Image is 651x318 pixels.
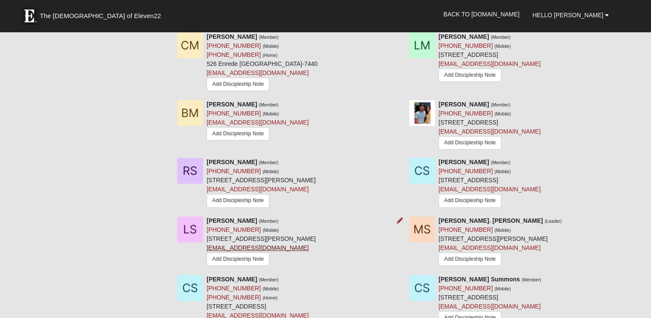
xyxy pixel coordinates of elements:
small: (Mobile) [494,44,511,49]
a: [PHONE_NUMBER] [438,168,493,175]
a: Add Discipleship Note [438,136,501,150]
a: [PHONE_NUMBER] [207,226,261,233]
a: [EMAIL_ADDRESS][DOMAIN_NAME] [207,244,309,251]
div: 526 Enrede [GEOGRAPHIC_DATA]-7440 [207,32,318,93]
a: [EMAIL_ADDRESS][DOMAIN_NAME] [438,60,540,67]
a: [PHONE_NUMBER] [207,294,261,301]
div: [STREET_ADDRESS] [438,158,540,209]
small: (Member) [491,102,511,107]
a: Add Discipleship Note [207,127,269,140]
small: (Mobile) [262,44,279,49]
small: (Mobile) [262,228,279,233]
strong: [PERSON_NAME] [438,33,489,40]
strong: [PERSON_NAME] [207,101,257,108]
small: (Mobile) [494,286,511,291]
a: [PHONE_NUMBER] [207,51,261,58]
strong: [PERSON_NAME] [207,276,257,283]
a: [EMAIL_ADDRESS][DOMAIN_NAME] [207,186,309,193]
a: Add Discipleship Note [438,69,501,82]
small: (Member) [491,160,511,165]
small: (Member) [259,218,279,224]
a: Add Discipleship Note [207,78,269,91]
small: (Mobile) [262,111,279,116]
span: Hello [PERSON_NAME] [532,12,603,19]
a: [PHONE_NUMBER] [438,226,493,233]
strong: [PERSON_NAME] [207,159,257,165]
a: [PHONE_NUMBER] [438,285,493,292]
small: (Mobile) [494,169,511,174]
a: [EMAIL_ADDRESS][DOMAIN_NAME] [438,244,540,251]
img: Eleven22 logo [21,7,38,25]
strong: [PERSON_NAME] [207,217,257,224]
small: (Mobile) [262,169,279,174]
small: (Member) [521,277,541,282]
a: [PHONE_NUMBER] [207,42,261,49]
div: [STREET_ADDRESS][PERSON_NAME] [207,216,316,268]
a: [PHONE_NUMBER] [207,285,261,292]
a: [EMAIL_ADDRESS][DOMAIN_NAME] [207,119,309,126]
small: (Member) [259,160,279,165]
a: Add Discipleship Note [207,253,269,266]
small: (Member) [259,102,279,107]
span: The [DEMOGRAPHIC_DATA] of Eleven22 [40,12,161,20]
a: Add Discipleship Note [438,253,501,266]
small: (Mobile) [494,228,511,233]
small: (Member) [259,34,279,40]
div: [STREET_ADDRESS][PERSON_NAME] [207,158,316,209]
a: [PHONE_NUMBER] [438,42,493,49]
strong: [PERSON_NAME] [438,159,489,165]
a: [EMAIL_ADDRESS][DOMAIN_NAME] [438,128,540,135]
a: Back to [DOMAIN_NAME] [437,3,526,25]
strong: [PERSON_NAME] Summons [438,276,520,283]
div: [STREET_ADDRESS][PERSON_NAME] [438,216,562,268]
small: (Mobile) [494,111,511,116]
strong: [PERSON_NAME]. [PERSON_NAME] [438,217,543,224]
a: Hello [PERSON_NAME] [526,4,615,26]
strong: [PERSON_NAME] [207,33,257,40]
a: [PHONE_NUMBER] [207,168,261,175]
small: (Home) [262,53,278,58]
div: [STREET_ADDRESS] [438,32,540,84]
a: The [DEMOGRAPHIC_DATA] of Eleven22 [16,3,188,25]
a: [EMAIL_ADDRESS][DOMAIN_NAME] [438,186,540,193]
small: (Member) [259,277,279,282]
a: [PHONE_NUMBER] [207,110,261,117]
small: (Home) [262,295,278,300]
a: Add Discipleship Note [438,194,501,207]
small: (Leader) [545,218,562,224]
a: Add Discipleship Note [207,194,269,207]
a: [EMAIL_ADDRESS][DOMAIN_NAME] [207,69,309,76]
small: (Member) [491,34,511,40]
small: (Mobile) [262,286,279,291]
a: [PHONE_NUMBER] [438,110,493,117]
strong: [PERSON_NAME] [438,101,489,108]
div: [STREET_ADDRESS] [438,100,540,152]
